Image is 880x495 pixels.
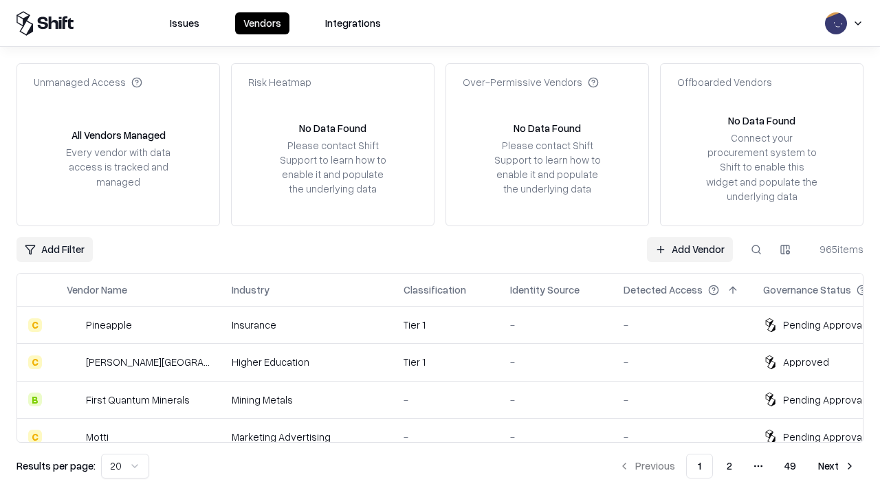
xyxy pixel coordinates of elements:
[624,393,741,407] div: -
[71,128,166,142] div: All Vendors Managed
[317,12,389,34] button: Integrations
[34,75,142,89] div: Unmanaged Access
[404,355,488,369] div: Tier 1
[510,430,602,444] div: -
[490,138,604,197] div: Please contact Shift Support to learn how to enable it and populate the underlying data
[686,454,713,478] button: 1
[624,318,741,332] div: -
[67,283,127,297] div: Vendor Name
[86,393,190,407] div: First Quantum Minerals
[67,355,80,369] img: Reichman University
[232,355,382,369] div: Higher Education
[610,454,863,478] nav: pagination
[510,318,602,332] div: -
[510,283,580,297] div: Identity Source
[510,355,602,369] div: -
[404,283,466,297] div: Classification
[783,318,864,332] div: Pending Approval
[67,318,80,332] img: Pineapple
[16,237,93,262] button: Add Filter
[235,12,289,34] button: Vendors
[86,355,210,369] div: [PERSON_NAME][GEOGRAPHIC_DATA]
[404,430,488,444] div: -
[783,355,829,369] div: Approved
[728,113,795,128] div: No Data Found
[783,430,864,444] div: Pending Approval
[624,283,703,297] div: Detected Access
[808,242,863,256] div: 965 items
[763,283,851,297] div: Governance Status
[514,121,581,135] div: No Data Found
[61,145,175,188] div: Every vendor with data access is tracked and managed
[624,430,741,444] div: -
[404,318,488,332] div: Tier 1
[810,454,863,478] button: Next
[28,318,42,332] div: C
[773,454,807,478] button: 49
[232,318,382,332] div: Insurance
[276,138,390,197] div: Please contact Shift Support to learn how to enable it and populate the underlying data
[677,75,772,89] div: Offboarded Vendors
[647,237,733,262] a: Add Vendor
[248,75,311,89] div: Risk Heatmap
[232,393,382,407] div: Mining Metals
[16,459,96,473] p: Results per page:
[86,430,109,444] div: Motti
[162,12,208,34] button: Issues
[705,131,819,203] div: Connect your procurement system to Shift to enable this widget and populate the underlying data
[28,430,42,443] div: C
[463,75,599,89] div: Over-Permissive Vendors
[86,318,132,332] div: Pineapple
[783,393,864,407] div: Pending Approval
[67,393,80,406] img: First Quantum Minerals
[716,454,743,478] button: 2
[28,393,42,406] div: B
[28,355,42,369] div: C
[67,430,80,443] img: Motti
[232,283,269,297] div: Industry
[404,393,488,407] div: -
[232,430,382,444] div: Marketing Advertising
[624,355,741,369] div: -
[299,121,366,135] div: No Data Found
[510,393,602,407] div: -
